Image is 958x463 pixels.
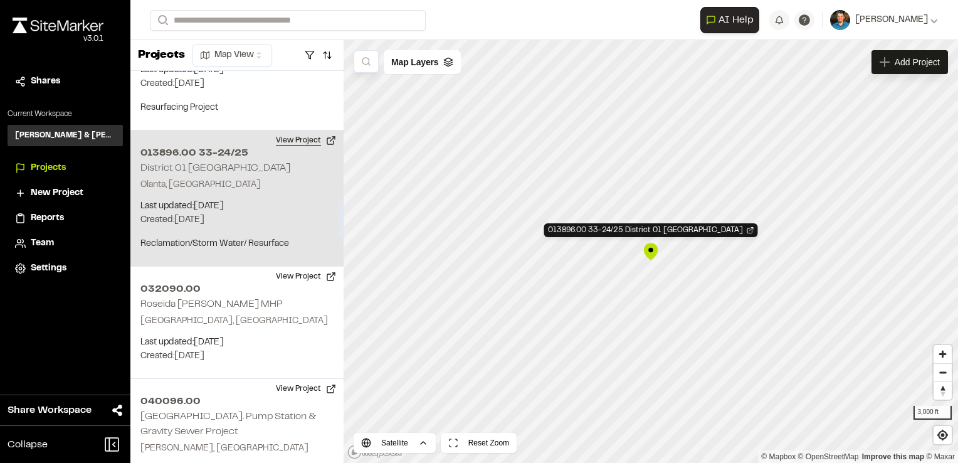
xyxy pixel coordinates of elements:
span: Reset bearing to north [934,382,952,400]
button: Search [150,10,173,31]
span: AI Help [718,13,754,28]
span: Shares [31,75,60,88]
span: Team [31,237,54,250]
span: Collapse [8,437,48,452]
h2: 032090.00 [140,282,334,297]
span: Zoom out [934,364,952,381]
a: Shares [15,75,115,88]
span: Map Layers [391,55,438,69]
h3: [PERSON_NAME] & [PERSON_NAME] Inc. [15,130,115,141]
button: Open AI Assistant [700,7,759,33]
div: 3,000 ft [913,406,952,420]
button: Reset Zoom [441,433,517,453]
p: Last updated: [DATE] [140,336,334,349]
span: Share Workspace [8,403,92,418]
p: Created: [DATE] [140,213,334,227]
button: Reset bearing to north [934,381,952,400]
button: Satellite [354,433,436,453]
h2: 013896.00 33-24/25 [140,146,334,161]
p: Projects [138,47,185,64]
button: View Project [268,267,344,287]
span: Add Project [895,56,940,68]
button: Find my location [934,426,952,444]
span: Settings [31,262,66,275]
p: Created: [DATE] [140,77,334,91]
p: Current Workspace [8,109,123,120]
img: rebrand.png [13,18,103,33]
p: [GEOGRAPHIC_DATA], [GEOGRAPHIC_DATA] [140,314,334,328]
a: OpenStreetMap [798,452,859,461]
div: Map marker [641,242,660,261]
a: Reports [15,211,115,225]
div: Oh geez...please don't... [13,33,103,45]
button: View Project [268,130,344,151]
a: Mapbox logo [347,445,403,459]
button: [PERSON_NAME] [830,10,938,30]
a: Team [15,237,115,250]
h2: 040096.00 [140,394,334,409]
h2: Roseida [PERSON_NAME] MHP [140,300,283,309]
a: Settings [15,262,115,275]
a: Maxar [926,452,955,461]
p: Resurfacing Project [140,101,334,115]
h2: [GEOGRAPHIC_DATA]. Pump Station & Gravity Sewer Project [140,412,316,436]
img: User [830,10,850,30]
div: Open Project [544,223,758,237]
span: New Project [31,186,83,200]
div: Open AI Assistant [700,7,764,33]
button: Zoom in [934,345,952,363]
button: Zoom out [934,363,952,381]
a: New Project [15,186,115,200]
button: View Project [268,379,344,399]
a: Map feedback [862,452,924,461]
p: Reclamation/Storm Water/ Resurface [140,237,334,251]
span: [PERSON_NAME] [855,13,928,27]
a: Projects [15,161,115,175]
a: Mapbox [761,452,796,461]
p: [PERSON_NAME], [GEOGRAPHIC_DATA] [140,442,334,455]
p: Last updated: [DATE] [140,200,334,213]
h2: District 01 [GEOGRAPHIC_DATA] [140,164,290,173]
p: Olanta, [GEOGRAPHIC_DATA] [140,178,334,192]
span: Projects [31,161,66,175]
p: Created: [DATE] [140,349,334,363]
span: Reports [31,211,64,225]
